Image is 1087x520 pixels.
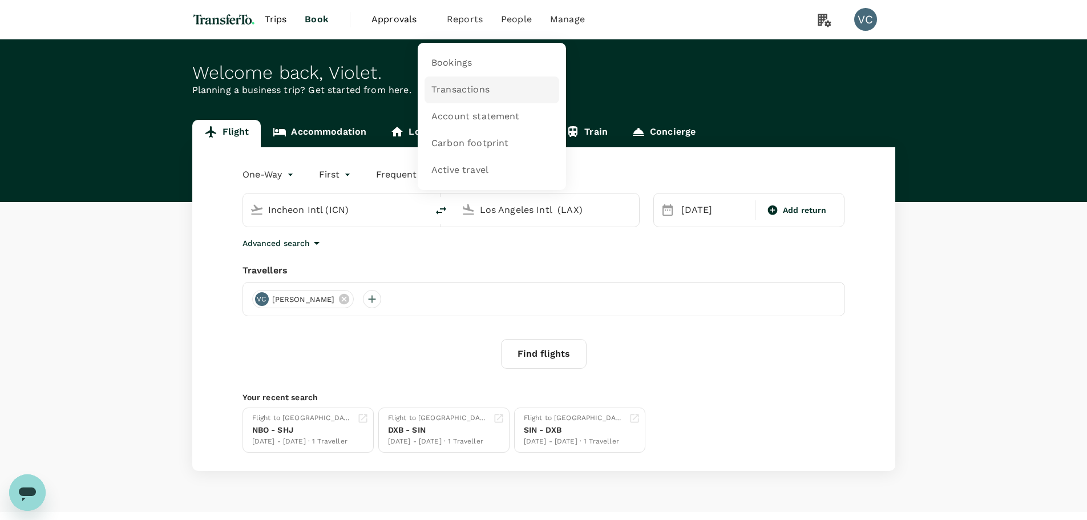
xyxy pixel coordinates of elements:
div: Travellers [243,264,845,277]
a: Account statement [425,103,559,130]
div: [DATE] - [DATE] · 1 Traveller [252,436,353,448]
button: Open [631,208,633,211]
input: Depart from [268,201,403,219]
div: Flight to [GEOGRAPHIC_DATA] [388,413,488,424]
p: Your recent search [243,392,845,403]
input: Going to [480,201,615,219]
div: [DATE] - [DATE] · 1 Traveller [388,436,488,448]
div: First [319,166,354,184]
span: Reports [447,13,483,26]
button: Find flights [501,339,587,369]
span: People [501,13,532,26]
a: Flight [192,120,261,147]
span: Carbon footprint [431,137,508,150]
a: Accommodation [261,120,378,147]
div: VC [854,8,877,31]
span: Bookings [431,57,472,70]
a: Carbon footprint [425,130,559,157]
div: SIN - DXB [524,424,624,436]
div: Flight to [GEOGRAPHIC_DATA] [524,413,624,424]
span: Account statement [431,110,520,123]
span: Manage [550,13,585,26]
div: DXB - SIN [388,424,488,436]
a: Transactions [425,76,559,103]
button: Frequent flyer programme [376,168,508,182]
p: Frequent flyer programme [376,168,494,182]
span: Add return [783,204,827,216]
p: Planning a business trip? Get started from here. [192,83,895,97]
a: Train [554,120,620,147]
div: [DATE] - [DATE] · 1 Traveller [524,436,624,448]
div: [DATE] [677,199,753,221]
div: VC[PERSON_NAME] [252,290,354,308]
span: Transactions [431,83,490,96]
span: Approvals [371,13,429,26]
div: One-Way [243,166,296,184]
div: Flight to [GEOGRAPHIC_DATA] [252,413,353,424]
div: NBO - SHJ [252,424,353,436]
div: Welcome back , Violet . [192,62,895,83]
span: [PERSON_NAME] [265,294,342,305]
a: Active travel [425,157,559,184]
a: Long stay [378,120,466,147]
img: TransferTo Investments Pte Ltd [192,7,256,32]
span: Book [305,13,329,26]
a: Bookings [425,50,559,76]
div: VC [255,292,269,306]
span: Active travel [431,164,488,177]
button: Open [419,208,422,211]
iframe: Button to launch messaging window [9,474,46,511]
span: Trips [265,13,287,26]
a: Concierge [620,120,708,147]
button: Advanced search [243,236,324,250]
button: delete [427,197,455,224]
p: Advanced search [243,237,310,249]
